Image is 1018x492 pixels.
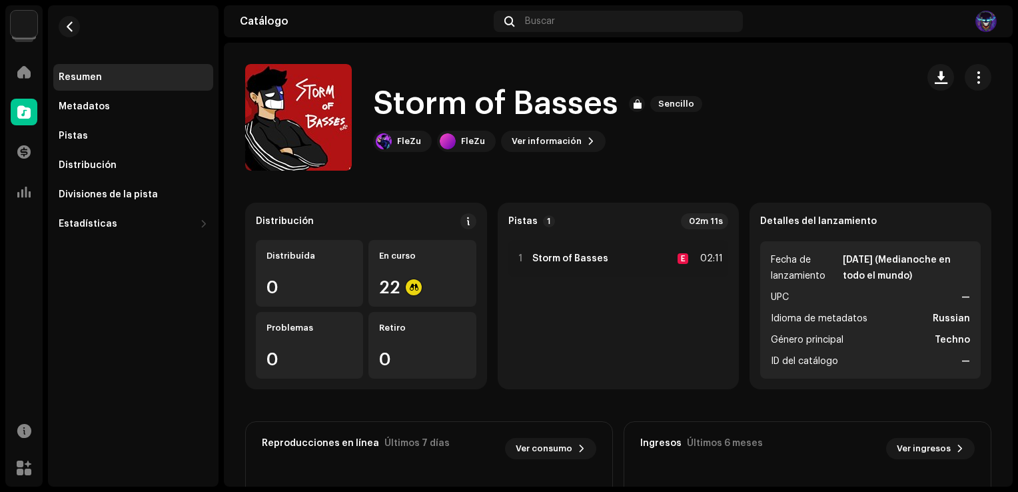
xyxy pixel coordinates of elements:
[640,438,682,449] div: Ingresos
[59,160,117,171] div: Distribución
[525,16,555,27] span: Buscar
[266,323,352,333] div: Problemas
[771,353,838,369] span: ID del catálogo
[961,353,970,369] strong: —
[53,93,213,120] re-m-nav-item: Metadatos
[933,311,970,327] strong: Russian
[975,11,997,32] img: fc4d4a2f-77b5-4e32-87d8-43afd371b011
[266,251,352,261] div: Distribuída
[373,83,618,125] h1: Storm of Basses
[687,438,763,449] div: Últimos 6 meses
[59,219,117,229] div: Estadísticas
[59,72,102,83] div: Resumen
[11,11,37,37] img: 4d5a508c-c80f-4d99-b7fb-82554657661d
[543,215,555,227] p-badge: 1
[694,251,723,267] div: 02:11
[379,323,465,333] div: Retiro
[379,251,465,261] div: En curso
[771,252,840,284] span: Fecha de lanzamiento
[53,181,213,208] re-m-nav-item: Divisiones de la pista
[681,213,728,229] div: 02m 11s
[771,332,843,348] span: Género principal
[53,211,213,237] re-m-nav-dropdown: Estadísticas
[897,435,951,462] span: Ver ingresos
[505,438,596,459] button: Ver consumo
[501,131,606,152] button: Ver información
[240,16,488,27] div: Catálogo
[512,128,582,155] span: Ver información
[59,131,88,141] div: Pistas
[516,435,572,462] span: Ver consumo
[532,253,608,264] strong: Storm of Basses
[397,136,421,147] div: FleZu
[384,438,450,449] div: Últimos 7 días
[256,216,314,227] div: Distribución
[59,101,110,112] div: Metadatos
[678,253,688,264] div: E
[376,133,392,149] img: 0c2805a7-0429-4eac-8b1d-ac8b98161fd6
[262,438,379,449] div: Reproducciones en línea
[508,216,538,227] strong: Pistas
[771,289,789,305] span: UPC
[961,289,970,305] strong: —
[650,96,702,112] span: Sencillo
[843,252,970,284] strong: [DATE] (Medianoche en todo el mundo)
[760,216,877,227] strong: Detalles del lanzamiento
[886,438,975,459] button: Ver ingresos
[59,189,158,200] div: Divisiones de la pista
[771,311,867,327] span: Idioma de metadatos
[53,152,213,179] re-m-nav-item: Distribución
[935,332,970,348] strong: Techno
[461,136,485,147] div: FleZu
[53,123,213,149] re-m-nav-item: Pistas
[53,64,213,91] re-m-nav-item: Resumen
